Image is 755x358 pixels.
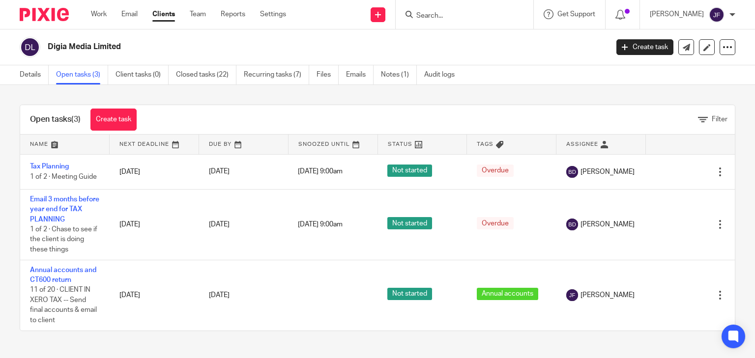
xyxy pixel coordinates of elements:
span: 1 of 2 · Meeting Guide [30,173,97,180]
span: Not started [387,217,432,229]
input: Search [415,12,504,21]
p: [PERSON_NAME] [650,9,704,19]
span: Overdue [477,165,514,177]
span: Overdue [477,217,514,229]
a: Details [20,65,49,84]
span: [DATE] 9:00am [298,221,343,228]
span: Not started [387,165,432,177]
span: 11 of 20 · CLIENT IN XERO TAX -- Send final accounts & email to client [30,286,97,324]
a: Work [91,9,107,19]
a: Closed tasks (22) [176,65,236,84]
a: Recurring tasks (7) [244,65,309,84]
a: Reports [221,9,245,19]
a: Settings [260,9,286,19]
a: Emails [346,65,374,84]
a: Email 3 months before year end for TAX PLANNING [30,196,99,223]
span: Tags [477,141,494,147]
a: Annual accounts and CT600 return [30,267,96,283]
img: svg%3E [709,7,725,23]
h2: Digia Media Limited [48,42,491,52]
img: svg%3E [566,166,578,178]
span: 1 of 2 · Chase to see if the client is doing these things [30,226,97,253]
span: [DATE] [209,168,230,175]
td: [DATE] [110,154,199,189]
span: [DATE] 9:00am [298,168,343,175]
a: Open tasks (3) [56,65,108,84]
span: [DATE] [209,221,230,228]
span: Status [388,141,412,147]
img: svg%3E [20,37,40,57]
span: Get Support [557,11,595,18]
span: [DATE] [209,292,230,299]
span: Not started [387,288,432,300]
img: svg%3E [566,219,578,230]
img: Pixie [20,8,69,21]
td: [DATE] [110,260,199,330]
span: [PERSON_NAME] [581,220,635,229]
img: svg%3E [566,289,578,301]
span: [PERSON_NAME] [581,167,635,177]
span: (3) [71,115,81,123]
a: Client tasks (0) [116,65,169,84]
a: Audit logs [424,65,462,84]
a: Create task [90,109,137,131]
a: Notes (1) [381,65,417,84]
a: Create task [616,39,673,55]
span: [PERSON_NAME] [581,290,635,300]
a: Clients [152,9,175,19]
a: Tax Planning [30,163,69,170]
span: Annual accounts [477,288,538,300]
a: Email [121,9,138,19]
h1: Open tasks [30,114,81,125]
span: Snoozed Until [298,141,350,147]
span: Filter [712,116,727,123]
td: [DATE] [110,189,199,260]
a: Team [190,9,206,19]
a: Files [317,65,339,84]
